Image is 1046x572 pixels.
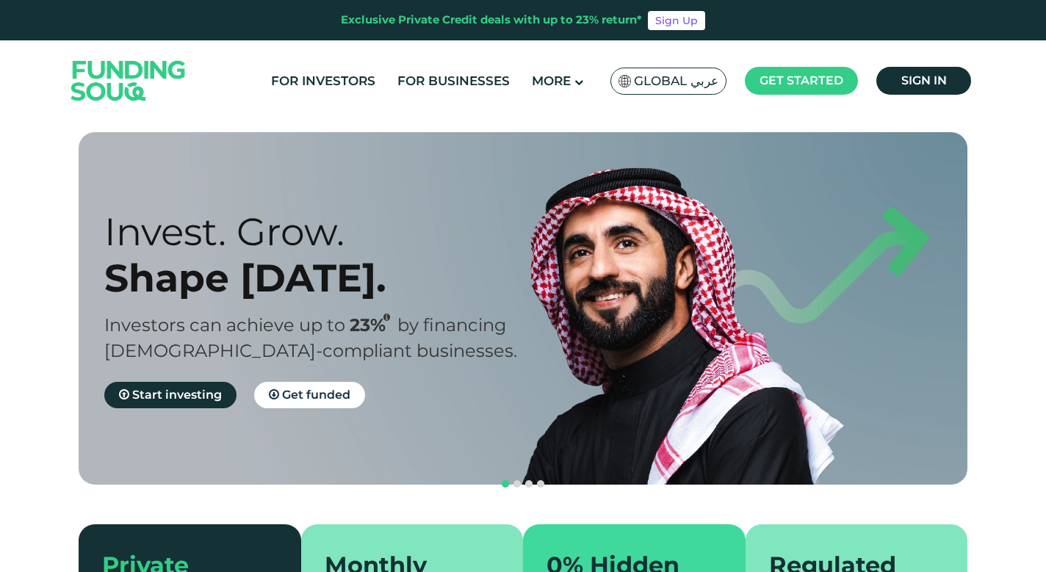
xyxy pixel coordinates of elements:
[394,69,513,93] a: For Businesses
[901,73,947,87] span: Sign in
[511,478,523,490] button: navigation
[104,382,237,408] a: Start investing
[104,314,345,336] span: Investors can achieve up to
[104,255,549,301] div: Shape [DATE].
[254,382,365,408] a: Get funded
[523,478,535,490] button: navigation
[341,12,642,29] div: Exclusive Private Credit deals with up to 23% return*
[499,478,511,490] button: navigation
[876,67,971,95] a: Sign in
[282,388,350,402] span: Get funded
[618,75,632,87] img: SA Flag
[634,73,718,90] span: Global عربي
[648,11,705,30] a: Sign Up
[760,73,843,87] span: Get started
[104,209,549,255] div: Invest. Grow.
[383,314,390,322] i: 23% IRR (expected) ~ 15% Net yield (expected)
[535,478,547,490] button: navigation
[267,69,379,93] a: For Investors
[132,388,222,402] span: Start investing
[350,314,397,336] span: 23%
[532,73,571,88] span: More
[57,43,201,117] img: Logo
